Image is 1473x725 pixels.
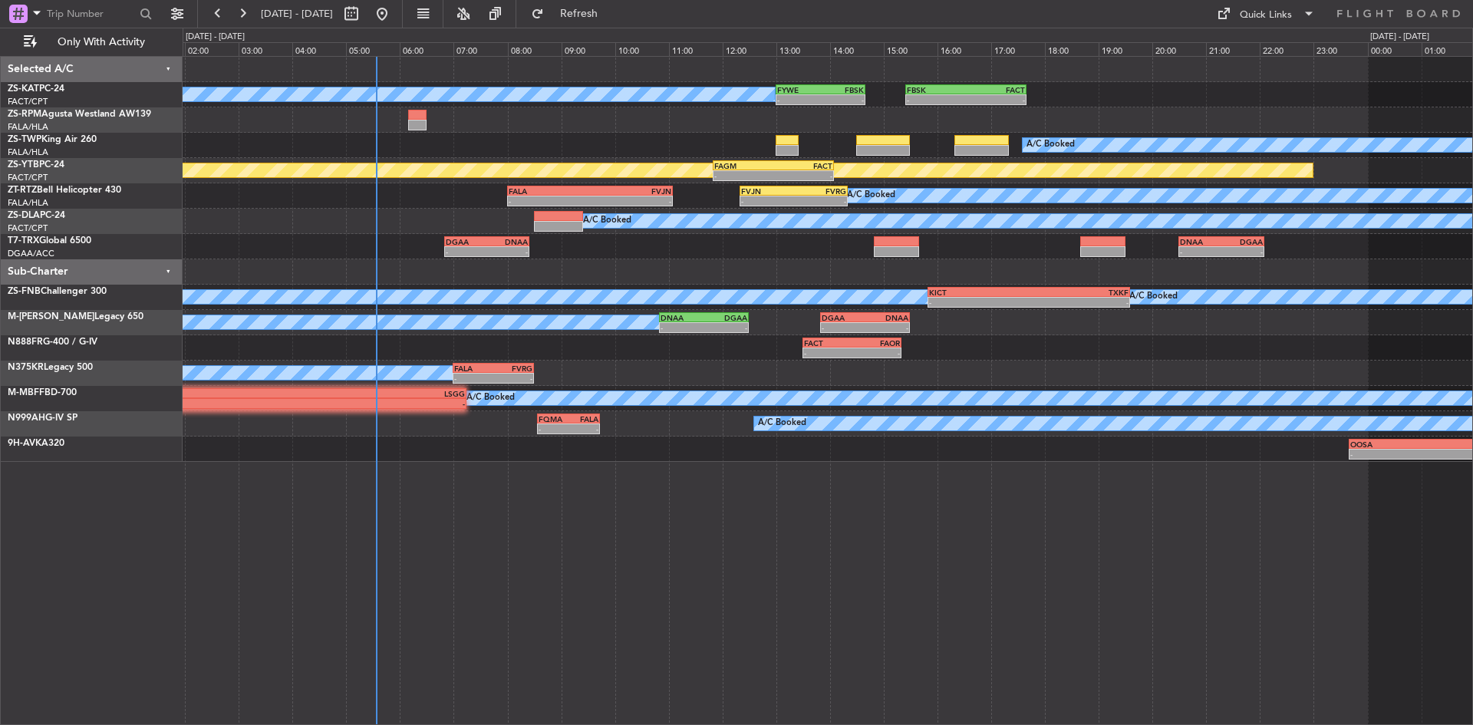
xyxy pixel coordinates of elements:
[8,110,151,119] a: ZS-RPMAgusta Westland AW139
[8,388,44,397] span: M-MBFF
[1260,42,1313,56] div: 22:00
[714,171,773,180] div: -
[793,196,845,206] div: -
[938,42,991,56] div: 16:00
[454,374,493,383] div: -
[486,237,528,246] div: DNAA
[40,37,162,48] span: Only With Activity
[539,424,568,433] div: -
[547,8,611,19] span: Refresh
[929,298,1029,307] div: -
[966,85,1025,94] div: FACT
[8,236,39,246] span: T7-TRX
[1206,42,1260,56] div: 21:00
[8,312,143,321] a: M-[PERSON_NAME]Legacy 650
[446,237,487,246] div: DGAA
[669,42,723,56] div: 11:00
[453,42,507,56] div: 07:00
[8,363,44,372] span: N375KR
[191,399,465,408] div: -
[466,387,515,410] div: A/C Booked
[1221,247,1263,256] div: -
[1152,42,1206,56] div: 20:00
[8,186,37,195] span: ZT-RTZ
[1026,133,1075,157] div: A/C Booked
[261,7,333,21] span: [DATE] - [DATE]
[590,186,671,196] div: FVJN
[852,338,899,348] div: FAOR
[773,171,832,180] div: -
[1029,288,1129,297] div: TXKF
[292,42,346,56] div: 04:00
[47,2,135,25] input: Trip Number
[776,42,830,56] div: 13:00
[1099,42,1152,56] div: 19:00
[777,95,821,104] div: -
[758,412,806,435] div: A/C Booked
[865,323,909,332] div: -
[793,186,845,196] div: FVRG
[8,172,48,183] a: FACT/CPT
[8,414,77,423] a: N999AHG-IV SP
[820,95,864,104] div: -
[8,121,48,133] a: FALA/HLA
[186,31,245,44] div: [DATE] - [DATE]
[508,42,562,56] div: 08:00
[966,95,1025,104] div: -
[493,374,532,383] div: -
[723,42,776,56] div: 12:00
[8,287,41,296] span: ZS-FNB
[1180,237,1221,246] div: DNAA
[8,222,48,234] a: FACT/CPT
[1045,42,1099,56] div: 18:00
[929,288,1029,297] div: KICT
[17,30,166,54] button: Only With Activity
[741,186,793,196] div: FVJN
[8,439,41,448] span: 9H-AVK
[346,42,400,56] div: 05:00
[8,287,107,296] a: ZS-FNBChallenger 300
[704,323,748,332] div: -
[8,439,64,448] a: 9H-AVKA320
[822,323,865,332] div: -
[562,42,615,56] div: 09:00
[8,388,77,397] a: M-MBFFBD-700
[1370,31,1429,44] div: [DATE] - [DATE]
[8,135,41,144] span: ZS-TWP
[568,424,598,433] div: -
[907,85,966,94] div: FBSK
[820,85,864,94] div: FBSK
[615,42,669,56] div: 10:00
[8,211,40,220] span: ZS-DLA
[1240,8,1292,23] div: Quick Links
[1180,247,1221,256] div: -
[714,161,773,170] div: FAGM
[865,313,909,322] div: DNAA
[8,248,54,259] a: DGAA/ACC
[8,110,41,119] span: ZS-RPM
[884,42,938,56] div: 15:00
[8,160,39,170] span: ZS-YTB
[8,147,48,158] a: FALA/HLA
[493,364,532,373] div: FVRG
[583,209,631,232] div: A/C Booked
[741,196,793,206] div: -
[773,161,832,170] div: FACT
[8,160,64,170] a: ZS-YTBPC-24
[8,186,121,195] a: ZT-RTZBell Helicopter 430
[8,84,39,94] span: ZS-KAT
[1029,298,1129,307] div: -
[539,414,568,423] div: FQMA
[1209,2,1323,26] button: Quick Links
[8,135,97,144] a: ZS-TWPKing Air 260
[590,196,671,206] div: -
[8,96,48,107] a: FACT/CPT
[661,313,704,322] div: DNAA
[1313,42,1367,56] div: 23:00
[847,184,895,207] div: A/C Booked
[524,2,616,26] button: Refresh
[568,414,598,423] div: FALA
[191,389,465,398] div: LSGG
[8,197,48,209] a: FALA/HLA
[8,84,64,94] a: ZS-KATPC-24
